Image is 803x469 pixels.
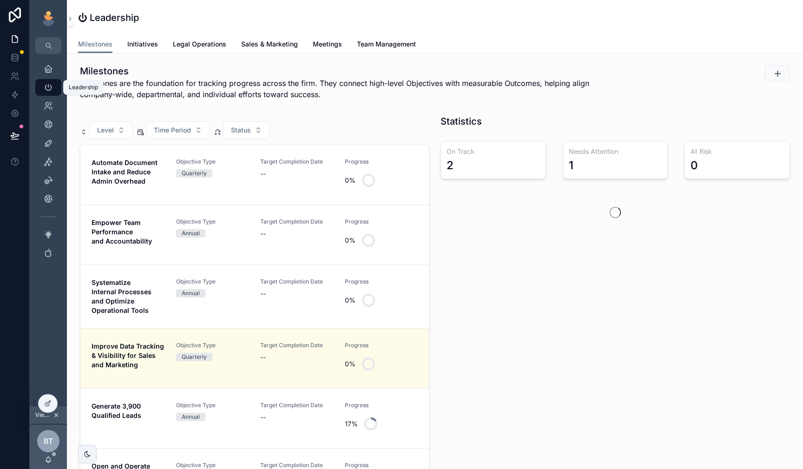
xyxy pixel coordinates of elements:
span: Initiatives [127,40,158,49]
div: 2 [447,158,454,173]
a: Initiatives [127,36,158,54]
div: 1 [569,158,573,173]
img: App logo [41,11,56,26]
div: 17% [345,415,358,433]
button: Select Button [223,121,270,139]
span: Milestones [78,40,112,49]
p: -- [260,229,266,238]
span: Objective Type [176,158,250,165]
strong: Generate 3,900 Qualified Leads [92,402,143,419]
div: 0% [345,231,355,250]
span: Legal Operations [173,40,226,49]
span: Viewing as [PERSON_NAME] [35,411,51,419]
div: 0% [345,291,355,310]
span: Target Completion Date [260,218,334,225]
div: Leadership [69,84,98,91]
span: Target Completion Date [260,342,334,349]
span: Progress [345,342,418,349]
a: Improve Data Tracking & Visibility for Sales and MarketingObjective TypeQuarterlyTarget Completio... [80,328,429,388]
h3: Needs Attention [569,147,662,156]
span: Target Completion Date [260,462,334,469]
span: Objective Type [176,218,250,225]
h3: At Risk [691,147,784,156]
span: Milestones are the foundation for tracking progress across the firm. They connect high-level Obje... [80,78,608,100]
strong: Systematize Internal Processes and Optimize Operational Tools [92,278,153,314]
span: Level [97,126,114,135]
button: Select Button [89,121,133,139]
span: Progress [345,402,418,409]
p: -- [260,289,266,298]
div: 0 [691,158,698,173]
strong: Improve Data Tracking & Visibility for Sales and Marketing [92,342,166,369]
a: Milestones [78,36,112,53]
span: Objective Type [176,462,250,469]
div: 0% [345,171,355,190]
span: Sales & Marketing [241,40,298,49]
strong: Automate Document Intake and Reduce Admin Overhead [92,159,159,185]
a: Systematize Internal Processes and Optimize Operational ToolsObjective TypeAnnualTarget Completio... [80,264,429,328]
a: Legal Operations [173,36,226,54]
a: Automate Document Intake and Reduce Admin OverheadObjective TypeQuarterlyTarget Completion Date--... [80,145,429,205]
button: Select Button [146,121,210,139]
span: Target Completion Date [260,402,334,409]
span: Progress [345,218,418,225]
span: Objective Type [176,342,250,349]
span: Target Completion Date [260,278,334,285]
h1: ⏻ Leadership [78,11,139,24]
a: Team Management [357,36,416,54]
span: Progress [345,158,418,165]
div: Annual [182,229,200,238]
div: scrollable content [30,54,67,273]
span: Status [231,126,251,135]
a: Meetings [313,36,342,54]
p: -- [260,413,266,422]
div: Annual [182,413,200,421]
span: Meetings [313,40,342,49]
h3: On Track [447,147,540,156]
span: Progress [345,278,418,285]
span: Objective Type [176,402,250,409]
strong: Empower Team Performance and Accountability [92,218,152,245]
span: Team Management [357,40,416,49]
a: Empower Team Performance and AccountabilityObjective TypeAnnualTarget Completion Date--Progress0% [80,205,429,264]
a: Generate 3,900 Qualified LeadsObjective TypeAnnualTarget Completion Date--Progress17% [80,388,429,448]
div: Annual [182,289,200,297]
span: Time Period [154,126,191,135]
span: BT [44,436,53,447]
p: -- [260,353,266,362]
span: Objective Type [176,278,250,285]
div: Quarterly [182,169,207,178]
div: 0% [345,355,355,373]
span: Progress [345,462,418,469]
h1: Statistics [441,115,482,128]
div: Quarterly [182,353,207,361]
h1: Milestones [80,65,608,78]
a: Sales & Marketing [241,36,298,54]
span: Target Completion Date [260,158,334,165]
p: -- [260,169,266,178]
